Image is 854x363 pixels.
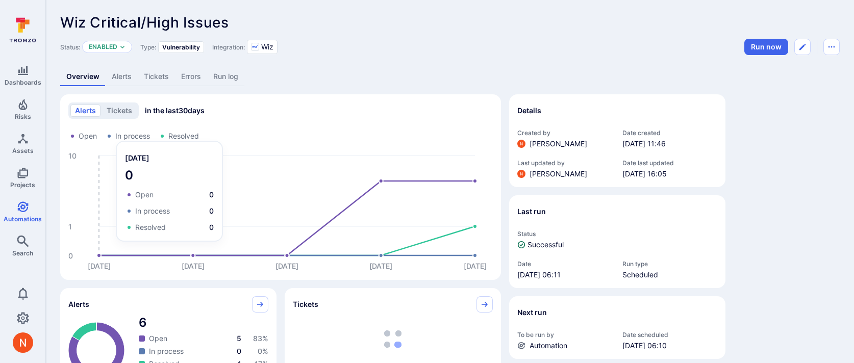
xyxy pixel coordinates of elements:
[149,346,184,356] span: In process
[13,332,33,353] img: ACg8ocIprwjrgDQnDsNSk9Ghn5p5-B8DpAKWoJ5Gi9syOE4K59tr4Q=s96-c
[622,331,717,339] span: Date scheduled
[212,43,245,51] span: Integration:
[509,296,725,359] section: Next run widget
[15,113,31,120] span: Risks
[517,106,541,116] h2: Details
[4,215,42,223] span: Automations
[530,341,567,351] span: Automation
[237,334,241,343] span: 5
[622,139,717,149] span: [DATE] 11:46
[744,39,788,55] button: Run automation
[293,299,318,309] span: Tickets
[106,67,138,86] a: Alerts
[517,140,525,148] div: Neeren Patki
[517,260,612,268] span: Date
[68,299,89,309] span: Alerts
[517,307,547,318] h2: Next run
[12,249,33,257] span: Search
[119,44,125,50] button: Expand dropdown
[517,331,612,339] span: To be run by
[139,315,268,331] span: total
[207,67,244,86] a: Run log
[182,262,205,270] text: [DATE]
[464,262,487,270] text: [DATE]
[622,129,717,137] span: Date created
[622,169,717,179] span: [DATE] 16:05
[258,347,268,355] span: 0 %
[530,139,587,149] span: [PERSON_NAME]
[88,262,111,270] text: [DATE]
[517,230,717,238] span: Status
[237,347,241,355] span: 0
[68,222,72,231] text: 1
[60,14,229,31] span: Wiz Critical/High Issues
[60,43,80,51] span: Status:
[823,39,840,55] button: Automation menu
[517,129,612,137] span: Created by
[10,181,35,189] span: Projects
[60,67,106,86] a: Overview
[60,67,840,86] div: Automation tabs
[149,333,167,344] span: Open
[794,39,811,55] button: Edit automation
[517,140,525,148] img: ACg8ocIprwjrgDQnDsNSk9Ghn5p5-B8DpAKWoJ5Gi9syOE4K59tr4Q=s96-c
[509,94,725,187] section: Details widget
[622,260,717,268] span: Run type
[79,131,97,141] span: Open
[158,41,204,53] div: Vulnerability
[102,105,137,117] button: tickets
[115,131,150,141] span: In process
[145,106,205,116] span: in the last 30 days
[530,169,587,179] span: [PERSON_NAME]
[517,159,612,167] span: Last updated by
[517,170,525,178] div: Neeren Patki
[517,206,546,217] h2: Last run
[13,332,33,353] div: Neeren Patki
[517,170,525,178] img: ACg8ocIprwjrgDQnDsNSk9Ghn5p5-B8DpAKWoJ5Gi9syOE4K59tr4Q=s96-c
[12,147,34,154] span: Assets
[89,43,117,51] button: Enabled
[369,262,392,270] text: [DATE]
[68,251,73,260] text: 0
[275,262,298,270] text: [DATE]
[622,270,717,280] span: Scheduled
[60,94,501,280] div: Alerts/Tickets trend
[5,79,41,86] span: Dashboards
[175,67,207,86] a: Errors
[622,341,717,351] span: [DATE] 06:10
[622,159,717,167] span: Date last updated
[509,195,725,288] section: Last run widget
[138,67,175,86] a: Tickets
[261,42,273,52] span: Wiz
[168,131,199,141] span: Resolved
[517,270,612,280] span: [DATE] 06:11
[528,240,564,250] span: Successful
[140,43,156,51] span: Type:
[68,151,77,160] text: 10
[70,105,101,117] button: alerts
[253,334,268,343] span: 83 %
